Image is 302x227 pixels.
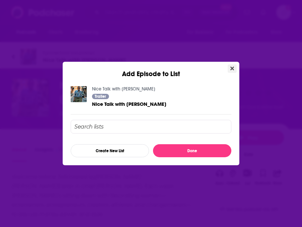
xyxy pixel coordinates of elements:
button: Close [228,64,237,73]
button: Create New List [71,144,149,157]
img: Nice Talk with Nikki Ogunnaike [71,86,87,102]
div: Add Episode to List [63,62,239,78]
a: Nice Talk with Nikki Ogunnaike [92,101,166,107]
div: Add Episode To List [71,120,231,157]
input: Search lists [71,120,231,134]
a: Nice Talk with Nikki Ogunnaike [92,86,155,92]
span: Nice Talk with [PERSON_NAME] [92,101,166,107]
span: Trailer [95,94,106,98]
button: Done [153,144,231,157]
